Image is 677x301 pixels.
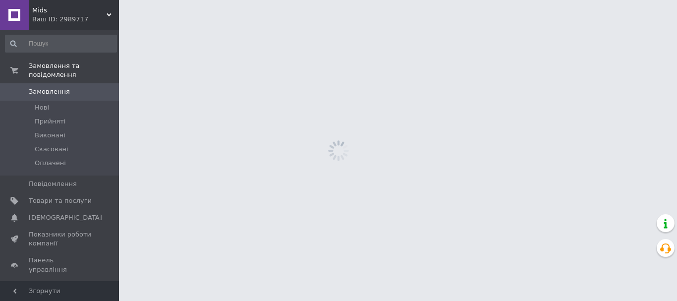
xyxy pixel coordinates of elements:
span: Прийняті [35,117,65,126]
span: Замовлення та повідомлення [29,61,119,79]
span: Оплачені [35,159,66,168]
input: Пошук [5,35,117,53]
span: Показники роботи компанії [29,230,92,248]
div: Ваш ID: 2989717 [32,15,119,24]
span: [DEMOGRAPHIC_DATA] [29,213,102,222]
span: Повідомлення [29,180,77,188]
span: Виконані [35,131,65,140]
span: Замовлення [29,87,70,96]
span: Товари та послуги [29,196,92,205]
span: Скасовані [35,145,68,154]
span: Панель управління [29,256,92,274]
span: Mids [32,6,107,15]
span: Нові [35,103,49,112]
